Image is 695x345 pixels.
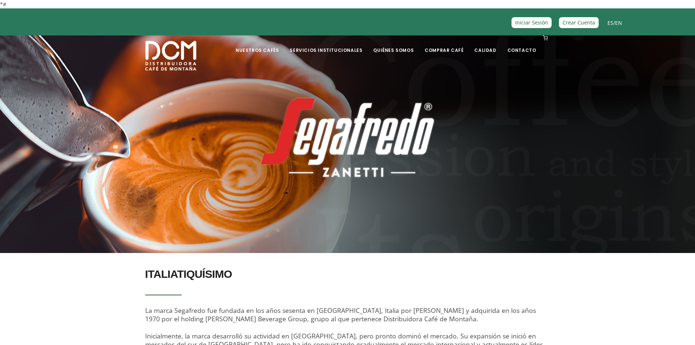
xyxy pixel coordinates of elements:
[285,36,367,53] a: Servicios Institucionales
[607,19,622,27] span: /
[145,264,550,284] h2: ITALIATIQUÍSIMO
[231,36,283,53] a: Nuestros Cafés
[503,36,541,53] a: Contacto
[511,17,552,28] a: Iniciar Sesión
[615,19,622,26] a: EN
[369,36,418,53] a: Quiénes Somos
[470,36,501,53] a: Calidad
[559,17,599,28] a: Crear Cuenta
[420,36,468,53] a: Comprar Café
[607,19,613,26] a: ES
